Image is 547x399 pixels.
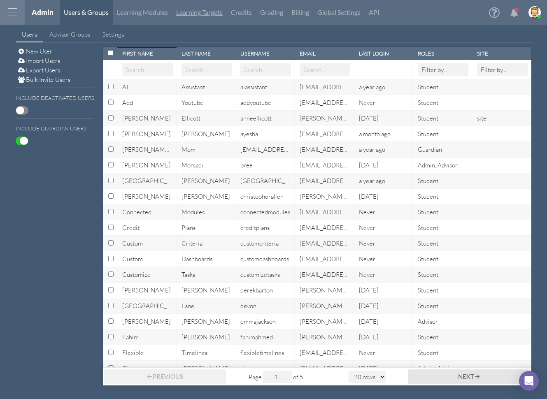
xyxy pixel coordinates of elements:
[26,47,52,55] span: New User
[182,98,232,107] div: Youtube
[477,50,528,57] div: Site
[108,115,114,121] input: Select row with id:select-H9HBxPDSdtaEGMSXW
[300,333,350,341] div: james.carlson+hrfahim@gmail.com
[300,239,350,248] div: customcriteria@headrush.rocks
[349,371,386,383] select: rows per page
[263,371,292,383] input: jump to page
[122,192,173,201] div: Christopher
[108,287,114,292] input: Select row with id:select-H9KdC9BJ8Jye2Jb7d
[300,145,350,154] div: ayeshamom@headrush.rocks
[122,130,173,138] div: Ayesha
[418,192,468,201] div: Student
[108,350,114,355] input: Select row with id:select-TXRmX9ighocbfxD9P
[240,161,291,169] div: bree
[122,364,173,373] div: Gin
[108,225,114,230] input: Select row with id:select-YPnohS58rLnd9zsPm
[240,192,291,201] div: christopherallen
[108,318,114,324] input: Select row with id:select-LYDLszhmrYaHwuAuc
[300,161,350,169] div: bree@headrushapp.com
[458,373,474,380] span: Next
[240,130,291,138] div: ayesha
[182,63,232,76] input: Search...
[108,271,114,277] input: Select row with id:select-HqkGqHTQx3GXMusEN
[240,176,291,185] div: brooklyn
[43,27,96,42] a: Advisor Groups
[108,100,114,105] input: Select row with id:select-WBx5eAnq2zRKzvG2e
[300,208,350,216] div: connetedmodules@headrush.rocks
[240,333,291,341] div: fahimahmed
[359,130,410,138] div: Tue Aug 26 2025 17:16:04 GMT-0400 (Eastern Daylight Time)
[182,161,232,169] div: Morsadi
[418,161,468,169] div: Admin, Advisor
[240,145,291,154] div: ayeshamom@headrush.rocks
[122,333,173,341] div: Fahim
[122,348,173,357] div: Flexible
[108,50,113,56] input: Select row with id:select-all
[182,130,232,138] div: Pena
[122,83,173,91] div: AI
[418,333,468,341] div: Student
[359,114,410,123] div: Sat Mar 20 2021 08:15:57 GMT-0400 (Eastern Daylight Time)
[182,223,232,232] div: Plans
[96,27,130,42] a: Settings
[32,8,54,16] a: Admin
[16,27,43,42] a: Users
[182,114,232,123] div: Ellicott
[240,98,291,107] div: addyoutube
[182,145,232,154] div: Mom
[418,348,468,357] div: Student
[104,369,226,384] button: Previous
[300,192,350,201] div: james.carlson+hrchris@gmail.com
[418,364,468,373] div: Admin, Advisor
[359,223,410,232] div: Never
[359,161,410,169] div: Mon May 16 2022 15:11:51 GMT-0400 (Eastern Daylight Time)
[122,145,173,154] div: Ayesha's
[519,371,539,391] div: Open Intercom Messenger
[122,63,173,76] input: Search...
[249,371,303,383] span: Page of
[122,176,173,185] div: Brooklyn
[359,364,410,373] div: Tue Jun 10 2025 09:18:05 GMT-0400 (Eastern Daylight Time)
[122,98,173,107] div: Add
[300,373,303,381] span: 5
[359,192,410,201] div: Mon Oct 05 2020 15:44:43 GMT-0400 (Eastern Daylight Time)
[26,57,60,65] span: Import Users
[477,114,528,123] div: site
[122,286,173,295] div: Derek
[300,317,350,326] div: james.carlson+emmahr@gmail.com
[300,83,350,91] div: aiassistant@headrush.rocks
[108,209,114,214] input: Select row with id:select-2oHtjcw246LNKLYrt
[359,176,410,185] div: Tue Jun 04 2024 10:30:22 GMT-0400 (Eastern Daylight Time)
[240,302,291,310] div: devon
[359,286,410,295] div: Fri Oct 14 2022 14:28:59 GMT-0400 (Eastern Daylight Time)
[359,317,410,326] div: Wed Jul 23 2025 17:23:20 GMT-0400 (Eastern Daylight Time)
[122,114,173,123] div: Anne
[300,302,350,310] div: james+devonlane@headrushapp.com
[418,317,468,326] div: Advisor
[122,255,173,263] div: Custom
[108,131,114,136] input: Select row with id:select-apn6RoAtpNpDTzgj7
[182,348,232,357] div: Timelines
[240,286,291,295] div: derekbarton
[300,114,350,123] div: james.carlson+hranne@gmail.com
[359,333,410,341] div: Wed Nov 11 2020 07:42:47 GMT-0500 (Eastern Standard Time)
[108,178,114,183] input: Select row with id:select-w8oB2AFyHYYWGdHqF
[16,75,73,84] button: Bulk Invite Users
[182,83,232,91] div: Assistant
[240,239,291,248] div: customcriteria
[122,161,173,169] div: Breanna
[300,98,350,107] div: addyoutube@headrush.rocks
[122,208,173,216] div: Connected
[182,208,232,216] div: Modules
[240,255,291,263] div: customdashboards
[418,286,468,295] div: Student
[418,130,468,138] div: Student
[300,364,350,373] div: gin@headrushapp.com
[359,98,410,107] div: Never
[240,223,291,232] div: creditplans
[418,176,468,185] div: Student
[418,83,468,91] div: Student
[359,270,410,279] div: Never
[300,286,350,295] div: james.carlson+hrderek@gmail.com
